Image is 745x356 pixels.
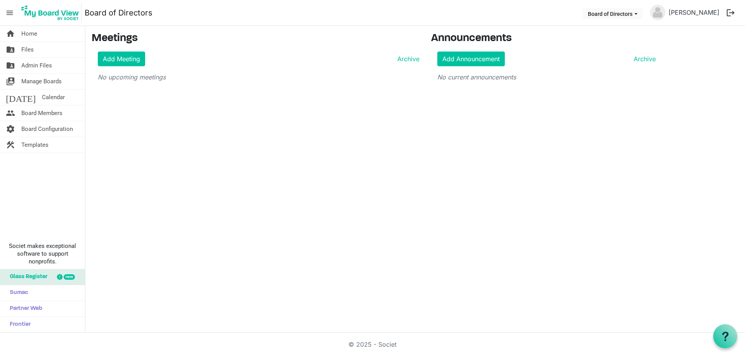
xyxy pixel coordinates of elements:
p: No current announcements [437,72,656,82]
span: Manage Boards [21,74,62,89]
img: no-profile-picture.svg [650,5,665,20]
a: Board of Directors [85,5,152,21]
span: Board Configuration [21,121,73,137]
span: switch_account [6,74,15,89]
h3: Meetings [92,32,419,45]
a: Add Announcement [437,52,505,66]
span: Home [21,26,37,41]
a: © 2025 - Societ [348,341,397,348]
a: My Board View Logo [19,3,85,22]
p: No upcoming meetings [98,72,419,82]
span: Files [21,42,34,57]
span: home [6,26,15,41]
a: [PERSON_NAME] [665,5,722,20]
h3: Announcements [431,32,662,45]
span: Calendar [42,89,65,105]
span: construction [6,137,15,153]
div: new [64,274,75,280]
img: My Board View Logo [19,3,81,22]
span: Frontier [6,317,31,332]
span: folder_shared [6,58,15,73]
span: Admin Files [21,58,52,73]
span: [DATE] [6,89,36,105]
span: Board Members [21,105,62,121]
span: settings [6,121,15,137]
span: Partner Web [6,301,42,316]
a: Add Meeting [98,52,145,66]
span: Sumac [6,285,28,301]
a: Archive [394,54,419,64]
span: Templates [21,137,49,153]
span: people [6,105,15,121]
span: menu [2,5,17,20]
button: Board of Directors dropdownbutton [583,8,643,19]
a: Archive [631,54,656,64]
span: folder_shared [6,42,15,57]
span: Glass Register [6,269,47,285]
span: Societ makes exceptional software to support nonprofits. [3,242,81,265]
button: logout [722,5,739,21]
